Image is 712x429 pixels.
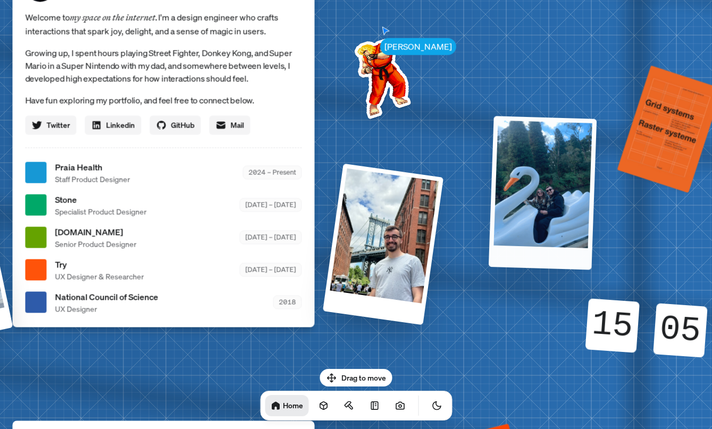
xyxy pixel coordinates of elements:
[273,296,301,309] div: 2018
[25,115,76,134] a: Twitter
[326,22,434,130] img: Profile example
[55,206,146,217] span: Specialist Product Designer
[239,231,301,244] div: [DATE] – [DATE]
[230,120,244,131] span: Mail
[46,120,70,131] span: Twitter
[55,258,144,271] span: Try
[149,115,200,134] a: GitHub
[426,395,447,416] button: Toggle Theme
[25,10,301,38] span: Welcome to I'm a design engineer who crafts interactions that spark joy, delight, and a sense of ...
[55,161,130,173] span: Praia Health
[171,120,194,131] span: GitHub
[55,290,158,303] span: National Council of Science
[55,238,136,249] span: Senior Product Designer
[55,193,146,206] span: Stone
[283,400,303,410] h1: Home
[55,303,158,314] span: UX Designer
[25,46,301,85] p: Growing up, I spent hours playing Street Fighter, Donkey Kong, and Super Mario in a Super Nintend...
[25,93,301,107] p: Have fun exploring my portfolio, and feel free to connect below.
[209,115,250,134] a: Mail
[239,198,301,212] div: [DATE] – [DATE]
[55,225,136,238] span: [DOMAIN_NAME]
[55,173,130,184] span: Staff Product Designer
[55,271,144,282] span: UX Designer & Researcher
[106,120,135,131] span: Linkedin
[239,263,301,276] div: [DATE] – [DATE]
[70,12,158,22] em: my space on the internet.
[265,395,308,416] a: Home
[85,115,141,134] a: Linkedin
[242,166,301,179] div: 2024 – Present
